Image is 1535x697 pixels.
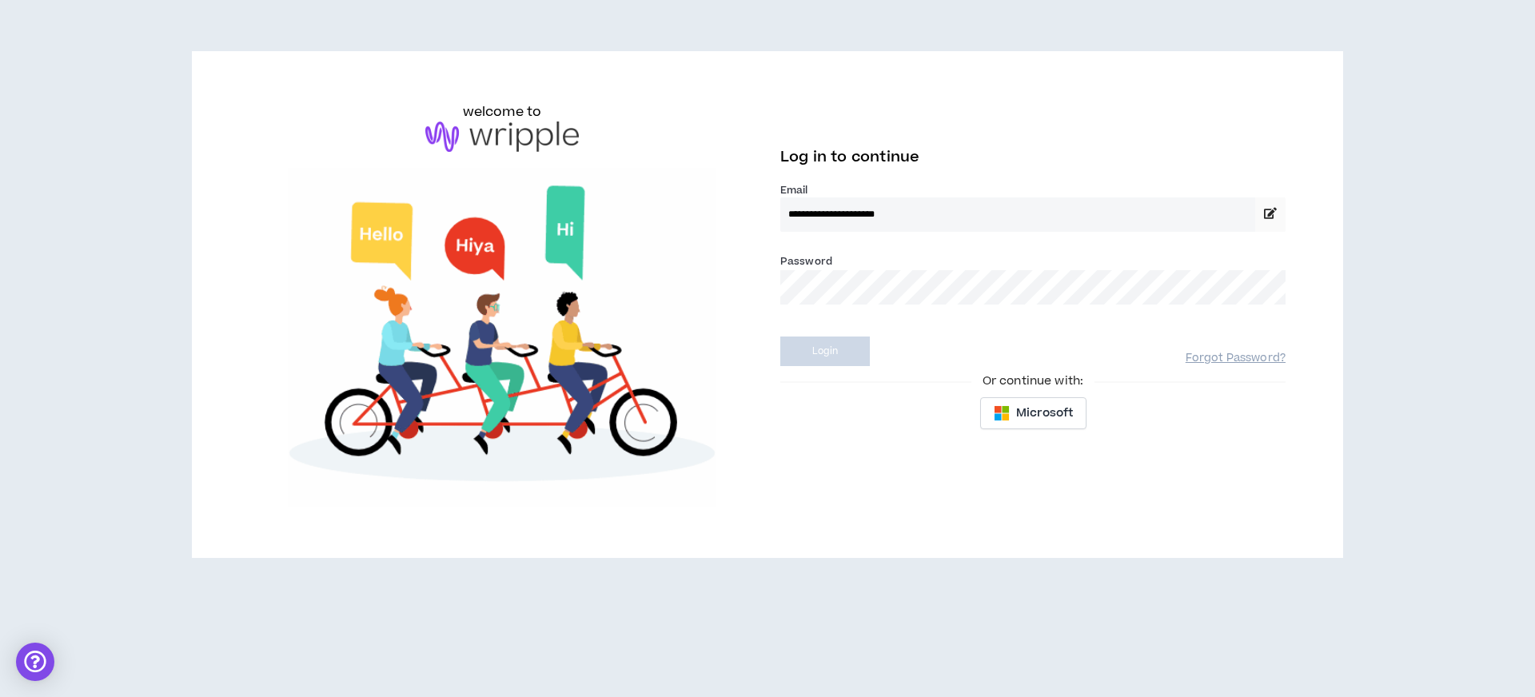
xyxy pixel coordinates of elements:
[780,183,1286,197] label: Email
[1186,351,1286,366] a: Forgot Password?
[780,147,919,167] span: Log in to continue
[780,254,832,269] label: Password
[463,102,542,121] h6: welcome to
[16,643,54,681] div: Open Intercom Messenger
[1016,404,1073,422] span: Microsoft
[425,121,579,152] img: logo-brand.png
[971,372,1094,390] span: Or continue with:
[980,397,1086,429] button: Microsoft
[780,337,870,366] button: Login
[249,168,755,507] img: Welcome to Wripple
